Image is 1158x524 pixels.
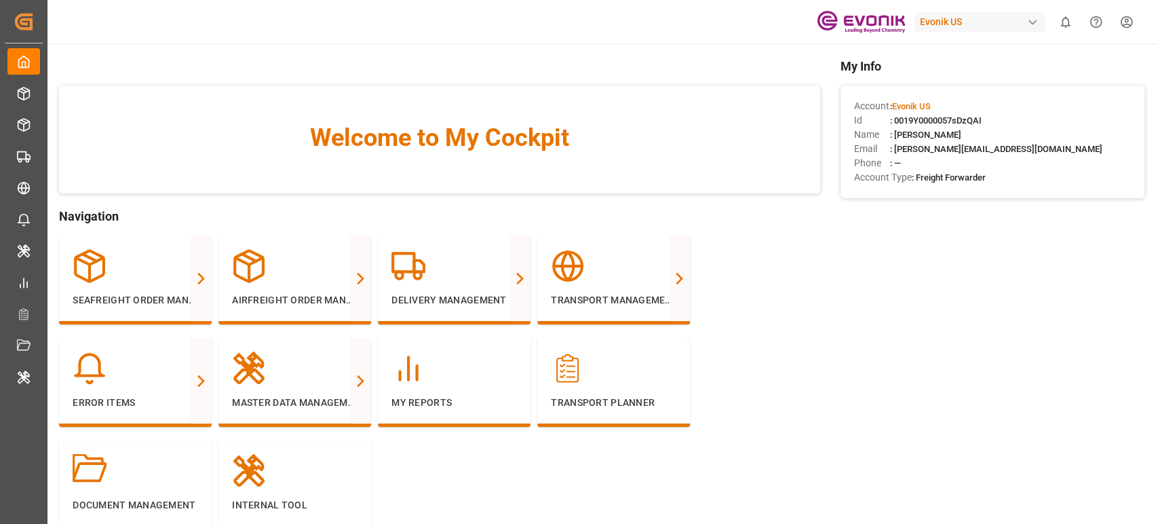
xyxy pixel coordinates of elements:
[391,396,517,410] p: My Reports
[914,12,1045,32] div: Evonik US
[912,172,986,183] span: : Freight Forwarder
[841,57,1145,75] span: My Info
[854,170,912,185] span: Account Type
[890,115,982,126] span: : 0019Y0000057sDzQAI
[1050,7,1081,37] button: show 0 new notifications
[551,396,676,410] p: Transport Planner
[86,119,792,156] span: Welcome to My Cockpit
[854,128,890,142] span: Name
[73,396,198,410] p: Error Items
[854,113,890,128] span: Id
[817,10,905,34] img: Evonik-brand-mark-Deep-Purple-RGB.jpeg_1700498283.jpeg
[232,293,358,307] p: Airfreight Order Management
[854,156,890,170] span: Phone
[854,99,890,113] span: Account
[1081,7,1111,37] button: Help Center
[854,142,890,156] span: Email
[890,144,1102,154] span: : [PERSON_NAME][EMAIL_ADDRESS][DOMAIN_NAME]
[890,158,901,168] span: : —
[914,9,1050,35] button: Evonik US
[892,101,931,111] span: Evonik US
[890,130,961,140] span: : [PERSON_NAME]
[232,498,358,512] p: Internal Tool
[391,293,517,307] p: Delivery Management
[73,498,198,512] p: Document Management
[551,293,676,307] p: Transport Management
[232,396,358,410] p: Master Data Management
[73,293,198,307] p: Seafreight Order Management
[890,101,931,111] span: :
[59,207,819,225] span: Navigation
